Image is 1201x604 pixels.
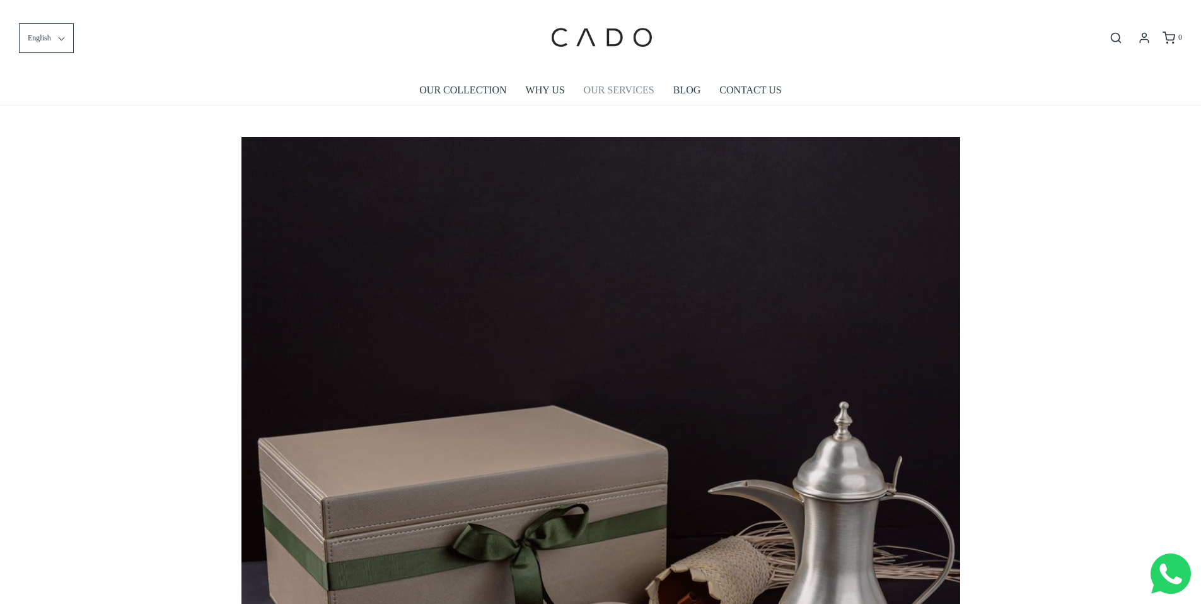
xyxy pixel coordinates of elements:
[719,76,781,105] a: CONTACT US
[359,1,400,11] span: Last name
[359,53,422,63] span: Company name
[1178,33,1182,42] span: 0
[28,32,51,44] span: English
[1151,554,1191,594] img: Whatsapp
[526,76,565,105] a: WHY US
[19,23,74,53] button: English
[547,9,654,66] img: cadogifting
[419,76,506,105] a: OUR COLLECTION
[1161,32,1182,44] a: 0
[584,76,654,105] a: OUR SERVICES
[1105,31,1127,45] button: Open search bar
[673,76,701,105] a: BLOG
[359,105,419,115] span: Number of gifts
